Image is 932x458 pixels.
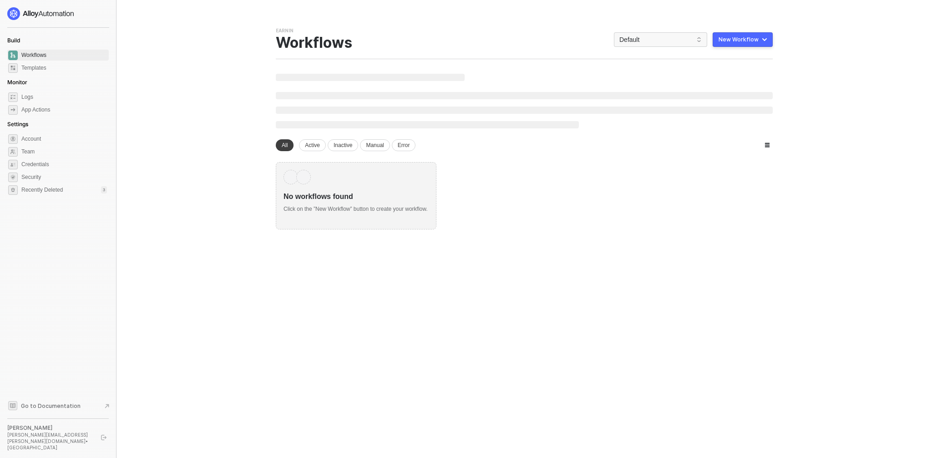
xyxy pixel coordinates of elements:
span: Build [7,37,20,44]
a: logo [7,7,109,20]
span: settings [8,134,18,144]
span: Account [21,133,107,144]
div: Manual [360,139,390,151]
span: Default [619,33,702,46]
span: document-arrow [102,402,111,411]
div: No workflows found [284,184,429,202]
div: New Workflow [719,36,759,43]
span: Credentials [21,159,107,170]
div: Active [299,139,326,151]
span: logout [101,435,106,440]
button: New Workflow [713,32,773,47]
div: Click on the ”New Workflow” button to create your workflow. [284,202,429,213]
span: icon-app-actions [8,105,18,115]
span: settings [8,185,18,195]
span: Recently Deleted [21,186,63,194]
div: App Actions [21,106,50,114]
span: Monitor [7,79,27,86]
div: Error [392,139,416,151]
span: documentation [8,401,17,410]
span: Settings [7,121,28,127]
span: icon-logs [8,92,18,102]
span: Go to Documentation [21,402,81,410]
span: security [8,173,18,182]
span: Templates [21,62,107,73]
div: Inactive [328,139,358,151]
div: Workflows [276,34,352,51]
span: Security [21,172,107,183]
span: marketplace [8,63,18,73]
div: EarnIn [276,27,294,34]
span: team [8,147,18,157]
span: Team [21,146,107,157]
div: All [276,139,294,151]
div: [PERSON_NAME][EMAIL_ADDRESS][PERSON_NAME][DOMAIN_NAME] • [GEOGRAPHIC_DATA] [7,432,93,451]
span: Workflows [21,50,107,61]
div: 3 [101,186,107,193]
span: credentials [8,160,18,169]
div: [PERSON_NAME] [7,424,93,432]
span: dashboard [8,51,18,60]
a: Knowledge Base [7,400,109,411]
img: logo [7,7,75,20]
span: Logs [21,92,107,102]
